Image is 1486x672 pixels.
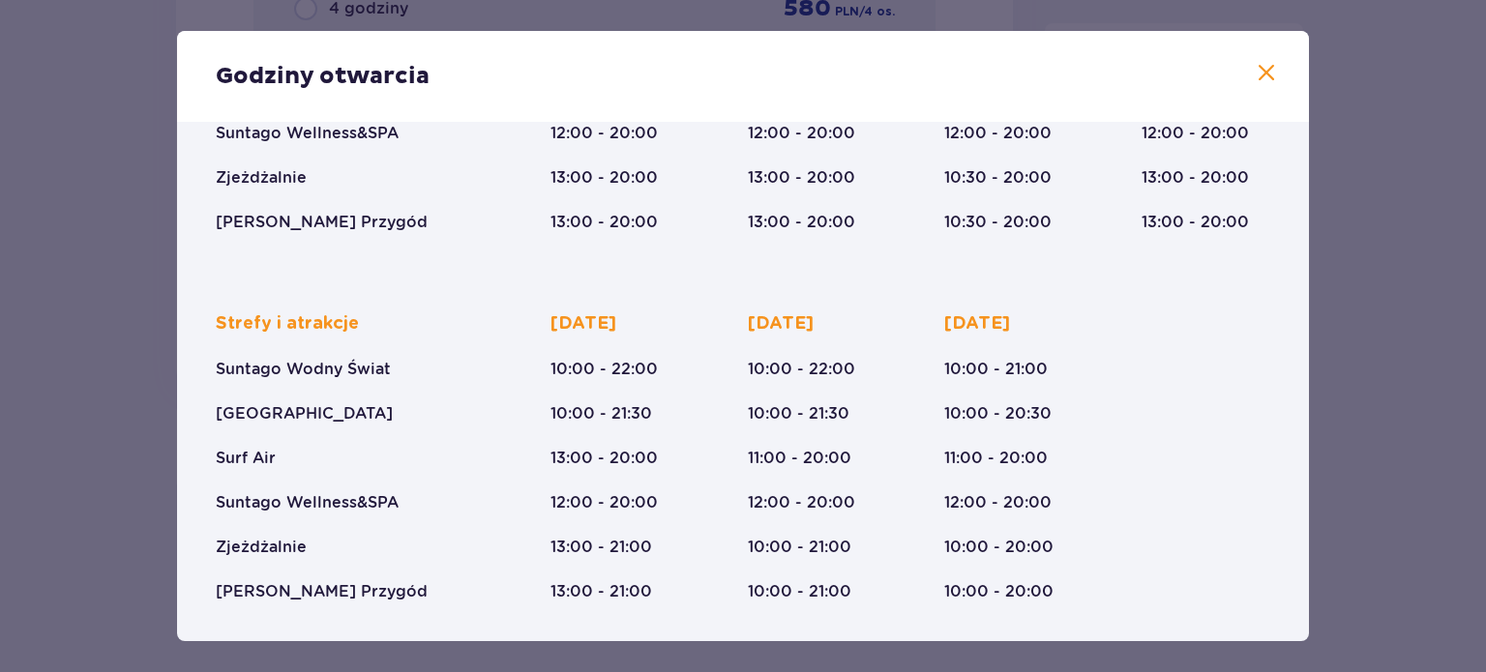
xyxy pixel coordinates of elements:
p: 12:00 - 20:00 [944,123,1052,144]
p: 10:00 - 20:30 [944,403,1052,424]
p: 12:00 - 20:00 [1142,123,1249,144]
p: 10:00 - 21:00 [748,537,851,558]
p: 10:00 - 21:00 [944,359,1048,380]
p: 11:00 - 20:00 [944,448,1048,469]
p: 10:00 - 21:00 [748,581,851,602]
p: 13:00 - 20:00 [748,212,855,233]
p: Suntago Wodny Świat [216,359,391,380]
p: 13:00 - 20:00 [550,212,658,233]
p: 12:00 - 20:00 [748,492,855,513]
p: 12:00 - 20:00 [748,123,855,144]
p: Suntago Wellness&SPA [216,123,399,144]
p: [DATE] [550,312,616,336]
p: 10:00 - 21:30 [550,403,652,424]
p: 12:00 - 20:00 [550,492,658,513]
p: 12:00 - 20:00 [550,123,658,144]
p: 10:00 - 20:00 [944,537,1054,558]
p: 13:00 - 20:00 [748,167,855,189]
p: 10:00 - 20:00 [944,581,1054,602]
p: [GEOGRAPHIC_DATA] [216,403,393,424]
p: 10:00 - 22:00 [748,359,855,380]
p: Surf Air [216,448,276,469]
p: Godziny otwarcia [216,62,430,91]
p: [DATE] [944,312,1010,336]
p: [PERSON_NAME] Przygód [216,581,428,602]
p: 13:00 - 21:00 [550,581,652,602]
p: Zjeżdżalnie [216,537,307,558]
p: 13:00 - 21:00 [550,537,652,558]
p: 13:00 - 20:00 [550,167,658,189]
p: 12:00 - 20:00 [944,492,1052,513]
p: 10:30 - 20:00 [944,212,1052,233]
p: Strefy i atrakcje [216,312,359,336]
p: Suntago Wellness&SPA [216,492,399,513]
p: 10:00 - 22:00 [550,359,658,380]
p: 10:00 - 21:30 [748,403,849,424]
p: 11:00 - 20:00 [748,448,851,469]
p: 13:00 - 20:00 [1142,167,1249,189]
p: 10:30 - 20:00 [944,167,1052,189]
p: 13:00 - 20:00 [550,448,658,469]
p: [PERSON_NAME] Przygód [216,212,428,233]
p: [DATE] [748,312,814,336]
p: 13:00 - 20:00 [1142,212,1249,233]
p: Zjeżdżalnie [216,167,307,189]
